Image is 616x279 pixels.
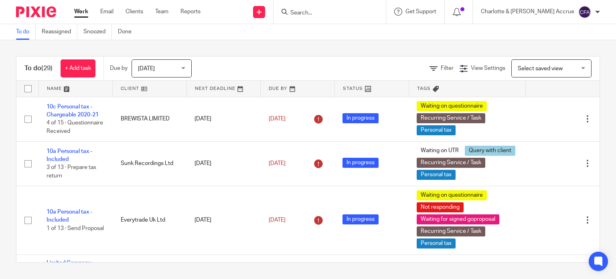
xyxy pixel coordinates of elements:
span: Personal tax [417,238,456,248]
a: Reports [180,8,201,16]
span: Select saved view [518,66,563,71]
span: 4 of 15 · Questionnaire Received [47,120,103,134]
span: Tags [417,86,431,91]
a: 10a Personal tax - Included [47,209,92,223]
td: BREWISTA LIMITED [113,97,187,141]
td: Everytrade Uk Ltd [113,186,187,255]
span: 1 of 13 · Send Proposal [47,226,104,231]
span: [DATE] [138,66,155,71]
span: In progress [342,113,379,123]
span: Waiting on questionnaire [417,190,487,200]
img: Pixie [16,6,56,17]
td: [DATE] [186,186,261,255]
span: Waiting on UTR [417,146,463,156]
span: Recurring Service / Task [417,158,485,168]
span: (29) [41,65,53,71]
a: Email [100,8,113,16]
a: 10c Personal tax - Chargeable 2020-21 [47,104,99,118]
a: Done [118,24,138,40]
span: View Settings [471,65,505,71]
a: Work [74,8,88,16]
span: Personal tax [417,125,456,135]
span: Recurring Service / Task [417,226,485,236]
span: Waiting on questionnaire [417,101,487,111]
span: [DATE] [269,161,286,166]
input: Search [290,10,362,17]
p: Due by [110,64,128,72]
a: Reassigned [42,24,77,40]
span: Not responding [417,202,464,212]
h1: To do [24,64,53,73]
p: Charlotte & [PERSON_NAME] Accrue [481,8,574,16]
a: 10a Personal tax - Included [47,149,92,162]
span: [DATE] [269,217,286,223]
span: Waiting for signed goproposal [417,214,499,224]
a: Snoozed [83,24,112,40]
td: Sunk Recordings Ltd [113,141,187,186]
td: [DATE] [186,141,261,186]
span: 3 of 13 · Prepare tax return [47,165,96,179]
a: To do [16,24,36,40]
span: [DATE] [269,116,286,122]
img: svg%3E [578,6,591,18]
a: Team [155,8,168,16]
a: Clients [126,8,143,16]
span: Filter [441,65,454,71]
span: Get Support [405,9,436,14]
span: Personal tax [417,170,456,180]
span: Recurring Service / Task [417,113,485,123]
span: In progress [342,158,379,168]
a: + Add task [61,59,95,77]
span: In progress [342,214,379,224]
span: Query with client [465,146,515,156]
td: [DATE] [186,97,261,141]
